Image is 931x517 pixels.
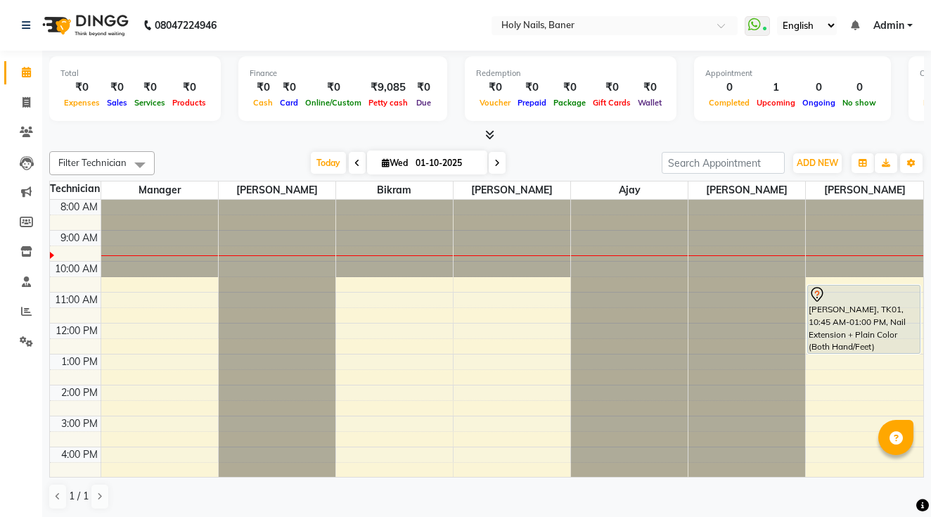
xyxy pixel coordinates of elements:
b: 08047224946 [155,6,217,45]
span: Due [413,98,435,108]
span: Ongoing [799,98,839,108]
span: [PERSON_NAME] [219,181,335,199]
div: ₹0 [103,79,131,96]
div: 4:00 PM [58,447,101,462]
div: 8:00 AM [58,200,101,215]
span: ADD NEW [797,158,838,168]
span: No show [839,98,880,108]
div: 1 [753,79,799,96]
div: 12:00 PM [53,324,101,338]
div: Redemption [476,68,665,79]
span: Wallet [634,98,665,108]
div: ₹0 [589,79,634,96]
div: [PERSON_NAME], TK01, 10:45 AM-01:00 PM, Nail Extension + Plain Color (Both Hand/Feet) [808,286,920,353]
div: 1:00 PM [58,355,101,369]
span: Filter Technician [58,157,127,168]
div: 0 [839,79,880,96]
span: Card [276,98,302,108]
div: ₹0 [411,79,436,96]
div: Technician [50,181,101,196]
div: ₹0 [514,79,550,96]
div: Appointment [705,68,880,79]
span: Sales [103,98,131,108]
div: ₹0 [276,79,302,96]
img: logo [36,6,132,45]
span: Ajay [571,181,688,199]
div: 9:00 AM [58,231,101,245]
input: 2025-10-01 [411,153,482,174]
div: Total [60,68,210,79]
span: Package [550,98,589,108]
div: 11:00 AM [52,293,101,307]
div: ₹9,085 [365,79,411,96]
div: ₹0 [60,79,103,96]
div: ₹0 [476,79,514,96]
div: 0 [705,79,753,96]
div: ₹0 [550,79,589,96]
span: [PERSON_NAME] [806,181,923,199]
span: Gift Cards [589,98,634,108]
div: 10:00 AM [52,262,101,276]
div: ₹0 [131,79,169,96]
button: ADD NEW [793,153,842,173]
span: Services [131,98,169,108]
span: 1 / 1 [69,489,89,504]
span: Petty cash [365,98,411,108]
span: Today [311,152,346,174]
span: Manager [101,181,218,199]
input: Search Appointment [662,152,785,174]
span: [PERSON_NAME] [688,181,805,199]
span: Online/Custom [302,98,365,108]
div: 3:00 PM [58,416,101,431]
span: Products [169,98,210,108]
span: Expenses [60,98,103,108]
span: Bikram [336,181,453,199]
span: Completed [705,98,753,108]
div: ₹0 [250,79,276,96]
div: ₹0 [302,79,365,96]
span: Upcoming [753,98,799,108]
div: ₹0 [634,79,665,96]
span: Cash [250,98,276,108]
div: 2:00 PM [58,385,101,400]
div: 0 [799,79,839,96]
span: Voucher [476,98,514,108]
div: Finance [250,68,436,79]
span: [PERSON_NAME] [454,181,570,199]
span: Prepaid [514,98,550,108]
div: ₹0 [169,79,210,96]
span: Admin [873,18,904,33]
span: Wed [378,158,411,168]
